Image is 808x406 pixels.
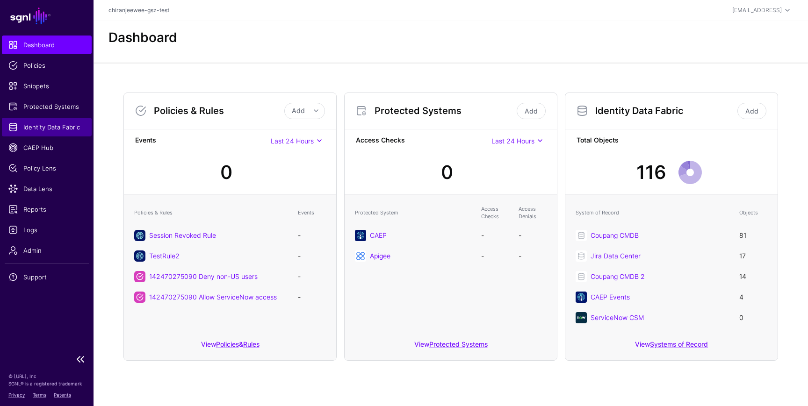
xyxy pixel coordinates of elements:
p: SGNL® is a registered trademark [8,380,85,387]
td: 14 [735,266,772,287]
a: Logs [2,221,92,239]
span: Admin [8,246,85,255]
div: 0 [441,158,453,186]
span: Last 24 Hours [491,137,534,145]
a: Protected Systems [429,340,488,348]
span: Logs [8,225,85,235]
a: Admin [2,241,92,260]
span: Add [292,107,305,114]
div: [EMAIL_ADDRESS] [732,6,782,14]
td: - [293,287,331,307]
div: 116 [636,158,666,186]
h3: Policies & Rules [154,105,284,116]
a: TestRule2 [149,252,180,260]
img: svg+xml;base64,PHN2ZyB3aWR0aD0iNjQiIGhlaWdodD0iNjQiIHZpZXdCb3g9IjAgMCA2NCA2NCIgZmlsbD0ibm9uZSIgeG... [355,250,366,262]
a: SGNL [6,6,88,26]
a: CAEP [370,231,387,239]
a: Dashboard [2,36,92,54]
a: Identity Data Fabric [2,118,92,136]
a: Policies [2,56,92,75]
a: 142470275090 Allow ServiceNow access [149,293,277,301]
td: 81 [735,225,772,246]
a: Rules [243,340,260,348]
a: Protected Systems [2,97,92,116]
a: Coupang CMDB [591,231,639,239]
h3: Protected Systems [375,105,515,116]
td: 17 [735,246,772,266]
a: Privacy [8,392,25,398]
a: Coupang CMDB 2 [591,272,645,280]
th: System of Record [571,200,735,225]
a: Policy Lens [2,159,92,178]
a: Data Lens [2,179,92,198]
td: - [514,225,551,246]
span: Dashboard [8,40,85,50]
div: View & [124,334,336,360]
h3: Identity Data Fabric [595,105,736,116]
span: Policies [8,61,85,70]
a: chiranjeewee-gsz-test [108,7,169,14]
td: 0 [735,307,772,328]
strong: Events [135,135,271,147]
td: - [293,266,331,287]
td: - [293,246,331,266]
img: svg+xml;base64,PHN2ZyB3aWR0aD0iNjQiIGhlaWdodD0iNjQiIHZpZXdCb3g9IjAgMCA2NCA2NCIgZmlsbD0ibm9uZSIgeG... [576,312,587,323]
a: Apigee [370,252,390,260]
td: - [293,225,331,246]
p: © [URL], Inc [8,372,85,380]
td: - [476,246,514,266]
th: Objects [735,200,772,225]
a: 142470275090 Deny non-US users [149,272,258,280]
a: Add [737,103,766,119]
th: Policies & Rules [130,200,293,225]
div: View [345,334,557,360]
th: Protected System [350,200,476,225]
td: 4 [735,287,772,307]
a: Systems of Record [650,340,708,348]
span: Reports [8,205,85,214]
span: Data Lens [8,184,85,193]
a: CAEP Events [591,293,630,301]
a: Reports [2,200,92,219]
span: Support [8,272,85,282]
a: Session Revoked Rule [149,231,216,239]
a: Add [517,103,546,119]
th: Access Checks [476,200,514,225]
a: Policies [216,340,239,348]
a: Terms [33,392,46,398]
th: Access Denials [514,200,551,225]
span: Last 24 Hours [271,137,314,145]
a: ServiceNow CSM [591,313,644,321]
a: CAEP Hub [2,138,92,157]
span: CAEP Hub [8,143,85,152]
th: Events [293,200,331,225]
strong: Access Checks [356,135,491,147]
a: Patents [54,392,71,398]
h2: Dashboard [108,30,177,46]
td: - [514,246,551,266]
td: - [476,225,514,246]
span: Policy Lens [8,164,85,173]
div: 0 [220,158,232,186]
div: View [565,334,778,360]
span: Protected Systems [8,102,85,111]
a: Jira Data Center [591,252,641,260]
span: Identity Data Fabric [8,122,85,132]
img: svg+xml;base64,PHN2ZyB3aWR0aD0iNjQiIGhlaWdodD0iNjQiIHZpZXdCb3g9IjAgMCA2NCA2NCIgZmlsbD0ibm9uZSIgeG... [355,230,366,241]
a: Snippets [2,77,92,95]
span: Snippets [8,81,85,91]
img: svg+xml;base64,PHN2ZyB3aWR0aD0iNjQiIGhlaWdodD0iNjQiIHZpZXdCb3g9IjAgMCA2NCA2NCIgZmlsbD0ibm9uZSIgeG... [576,292,587,303]
strong: Total Objects [577,135,766,147]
